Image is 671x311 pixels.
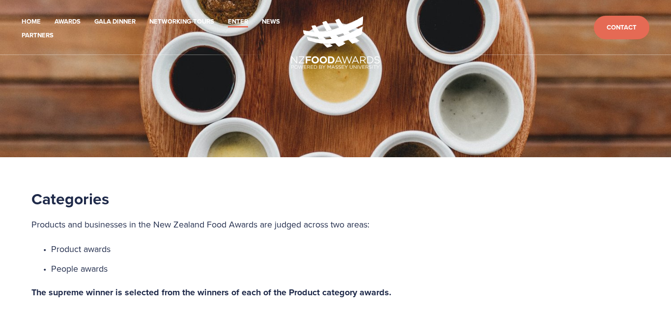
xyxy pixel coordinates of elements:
[149,16,214,28] a: Networking-Tours
[262,16,280,28] a: News
[55,16,81,28] a: Awards
[31,217,640,232] p: Products and businesses in the New Zealand Food Awards are judged across two areas:
[51,241,640,257] p: Product awards
[228,16,248,28] a: Enter
[22,16,41,28] a: Home
[31,187,109,210] strong: Categories
[94,16,136,28] a: Gala Dinner
[31,286,391,299] strong: The supreme winner is selected from the winners of each of the Product category awards.
[594,16,649,40] a: Contact
[22,30,54,41] a: Partners
[51,261,640,277] p: People awards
